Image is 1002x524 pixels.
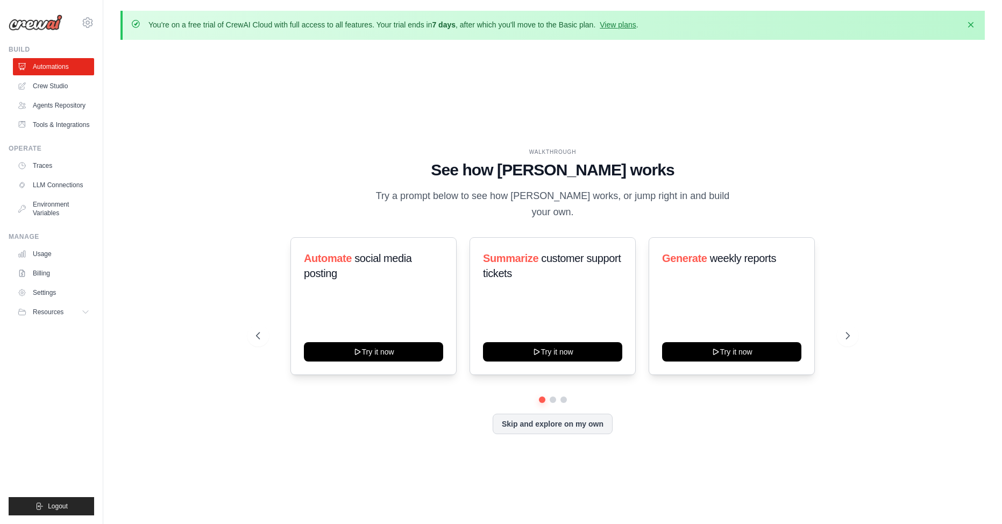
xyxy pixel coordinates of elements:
div: Operate [9,144,94,153]
button: Logout [9,497,94,515]
a: Usage [13,245,94,263]
button: Try it now [483,342,622,362]
a: Automations [13,58,94,75]
button: Try it now [662,342,801,362]
span: Summarize [483,252,538,264]
h1: See how [PERSON_NAME] works [256,160,850,180]
a: Tools & Integrations [13,116,94,133]
a: Traces [13,157,94,174]
button: Skip and explore on my own [493,414,613,434]
a: Agents Repository [13,97,94,114]
p: Try a prompt below to see how [PERSON_NAME] works, or jump right in and build your own. [372,188,734,220]
div: WALKTHROUGH [256,148,850,156]
a: Crew Studio [13,77,94,95]
span: weekly reports [710,252,776,264]
a: LLM Connections [13,176,94,194]
strong: 7 days [432,20,456,29]
div: Build [9,45,94,54]
a: Environment Variables [13,196,94,222]
p: You're on a free trial of CrewAI Cloud with full access to all features. Your trial ends in , aft... [148,19,638,30]
span: social media posting [304,252,412,279]
a: Billing [13,265,94,282]
span: Generate [662,252,707,264]
span: customer support tickets [483,252,621,279]
button: Resources [13,303,94,321]
span: Logout [48,502,68,511]
span: Automate [304,252,352,264]
a: View plans [600,20,636,29]
a: Settings [13,284,94,301]
iframe: Chat Widget [948,472,1002,524]
img: Logo [9,15,62,31]
div: Manage [9,232,94,241]
button: Try it now [304,342,443,362]
span: Resources [33,308,63,316]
